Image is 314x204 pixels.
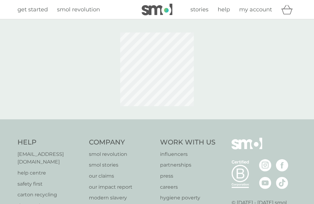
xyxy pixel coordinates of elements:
[89,150,154,158] a: smol revolution
[17,180,83,188] a: safety first
[232,138,262,159] img: smol
[276,177,288,189] img: visit the smol Tiktok page
[239,6,272,13] span: my account
[160,150,216,158] a: influencers
[17,169,83,177] a: help centre
[281,3,297,16] div: basket
[17,138,83,147] h4: Help
[89,183,154,191] a: our impact report
[218,6,230,13] span: help
[259,159,271,171] img: visit the smol Instagram page
[57,5,100,14] a: smol revolution
[142,4,172,15] img: smol
[160,138,216,147] h4: Work With Us
[239,5,272,14] a: my account
[17,191,83,199] a: carton recycling
[89,138,154,147] h4: Company
[160,194,216,202] a: hygiene poverty
[218,5,230,14] a: help
[160,161,216,169] a: partnerships
[160,183,216,191] a: careers
[190,5,209,14] a: stories
[17,6,48,13] span: get started
[89,172,154,180] a: our claims
[57,6,100,13] span: smol revolution
[259,177,271,189] img: visit the smol Youtube page
[17,150,83,166] a: [EMAIL_ADDRESS][DOMAIN_NAME]
[276,159,288,171] img: visit the smol Facebook page
[160,172,216,180] a: press
[190,6,209,13] span: stories
[17,5,48,14] a: get started
[89,161,154,169] a: smol stories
